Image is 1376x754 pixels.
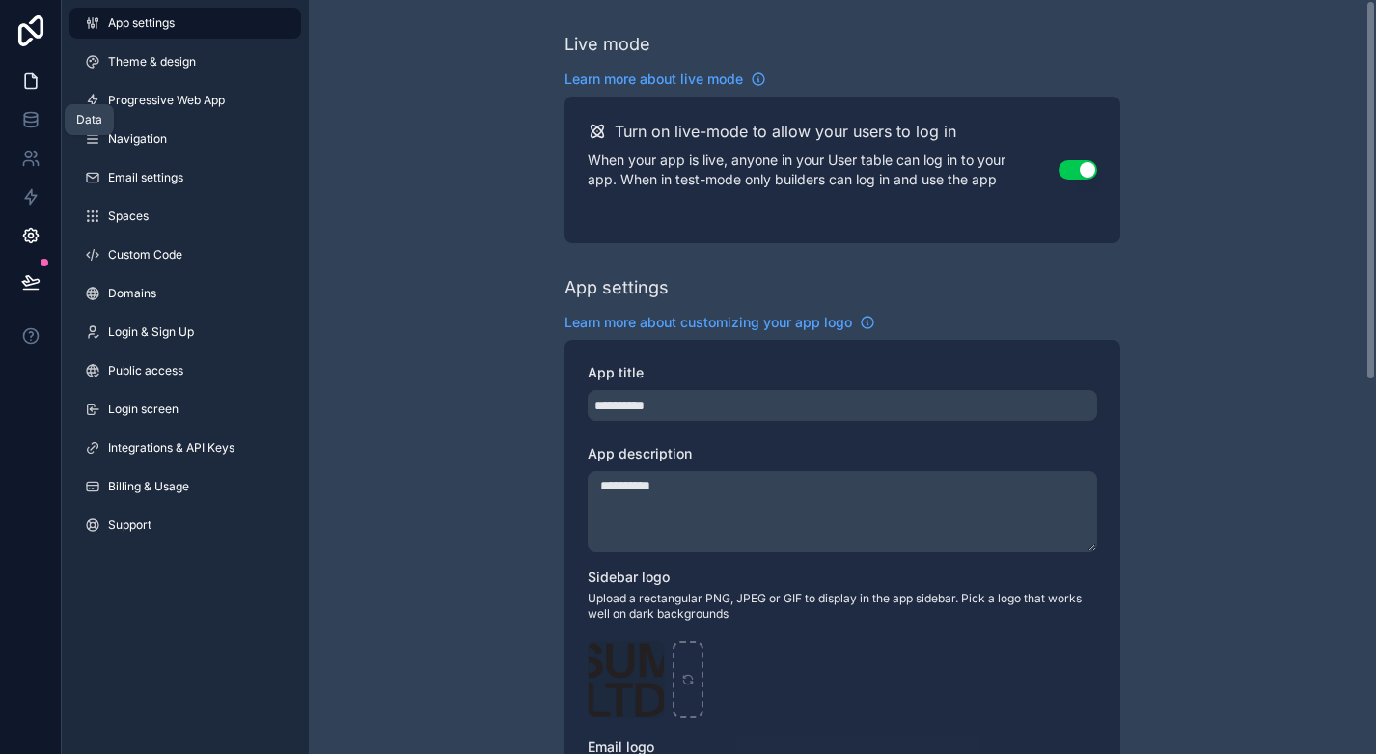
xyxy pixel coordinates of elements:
[108,324,194,340] span: Login & Sign Up
[69,278,301,309] a: Domains
[108,479,189,494] span: Billing & Usage
[69,85,301,116] a: Progressive Web App
[108,170,183,185] span: Email settings
[69,433,301,463] a: Integrations & API Keys
[588,591,1097,622] span: Upload a rectangular PNG, JPEG or GIF to display in the app sidebar. Pick a logo that works well ...
[108,440,234,456] span: Integrations & API Keys
[69,162,301,193] a: Email settings
[69,355,301,386] a: Public access
[564,313,875,332] a: Learn more about customizing your app logo
[108,247,182,263] span: Custom Code
[69,394,301,425] a: Login screen
[564,313,852,332] span: Learn more about customizing your app logo
[69,239,301,270] a: Custom Code
[588,364,644,380] span: App title
[108,15,175,31] span: App settings
[108,517,151,533] span: Support
[108,286,156,301] span: Domains
[76,112,102,127] div: Data
[108,402,179,417] span: Login screen
[108,54,196,70] span: Theme & design
[108,93,225,108] span: Progressive Web App
[69,510,301,541] a: Support
[564,31,650,58] div: Live mode
[108,131,167,147] span: Navigation
[615,120,956,143] h2: Turn on live-mode to allow your users to log in
[108,363,183,378] span: Public access
[69,124,301,154] a: Navigation
[69,201,301,232] a: Spaces
[588,445,692,461] span: App description
[564,70,743,89] span: Learn more about live mode
[108,209,149,224] span: Spaces
[588,151,1059,189] p: When your app is live, anyone in your User table can log in to your app. When in test-mode only b...
[588,569,670,585] span: Sidebar logo
[69,471,301,502] a: Billing & Usage
[69,46,301,77] a: Theme & design
[564,274,669,301] div: App settings
[564,70,766,89] a: Learn more about live mode
[69,8,301,39] a: App settings
[69,317,301,348] a: Login & Sign Up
